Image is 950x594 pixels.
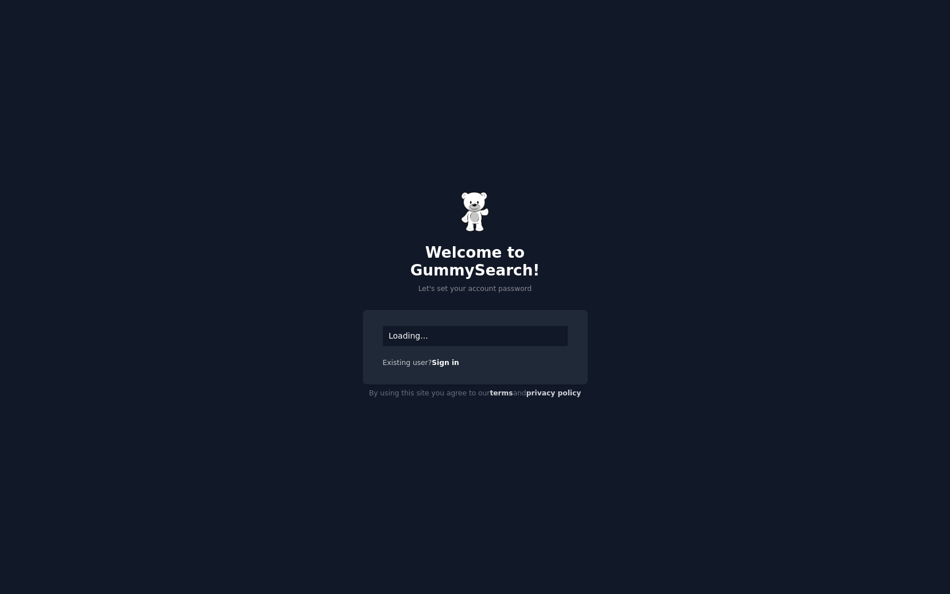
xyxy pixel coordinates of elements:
img: Gummy Bear [461,192,490,232]
div: Loading... [383,326,568,346]
a: terms [490,389,513,397]
div: By using this site you agree to our and [363,385,588,403]
h2: Welcome to GummySearch! [363,244,588,280]
a: Sign in [432,359,459,367]
p: Let's set your account password [363,284,588,294]
span: Existing user? [383,359,432,367]
a: privacy policy [526,389,581,397]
